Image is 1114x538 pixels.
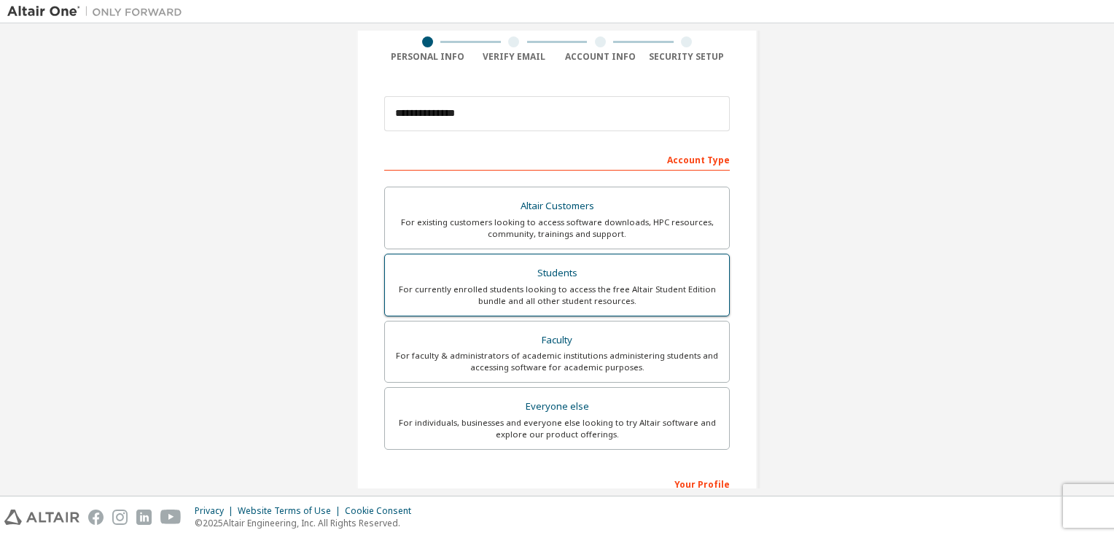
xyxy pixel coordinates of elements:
div: Website Terms of Use [238,505,345,517]
div: For currently enrolled students looking to access the free Altair Student Edition bundle and all ... [394,284,720,307]
img: facebook.svg [88,510,104,525]
div: Altair Customers [394,196,720,217]
div: For individuals, businesses and everyone else looking to try Altair software and explore our prod... [394,417,720,440]
p: © 2025 Altair Engineering, Inc. All Rights Reserved. [195,517,420,529]
div: Account Type [384,147,730,171]
div: Security Setup [644,51,731,63]
img: instagram.svg [112,510,128,525]
div: Account Info [557,51,644,63]
div: For faculty & administrators of academic institutions administering students and accessing softwa... [394,350,720,373]
div: Everyone else [394,397,720,417]
div: Personal Info [384,51,471,63]
div: Faculty [394,330,720,351]
div: Privacy [195,505,238,517]
div: Verify Email [471,51,558,63]
div: For existing customers looking to access software downloads, HPC resources, community, trainings ... [394,217,720,240]
div: Students [394,263,720,284]
div: Cookie Consent [345,505,420,517]
img: Altair One [7,4,190,19]
img: altair_logo.svg [4,510,79,525]
div: Your Profile [384,472,730,495]
img: linkedin.svg [136,510,152,525]
img: youtube.svg [160,510,182,525]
